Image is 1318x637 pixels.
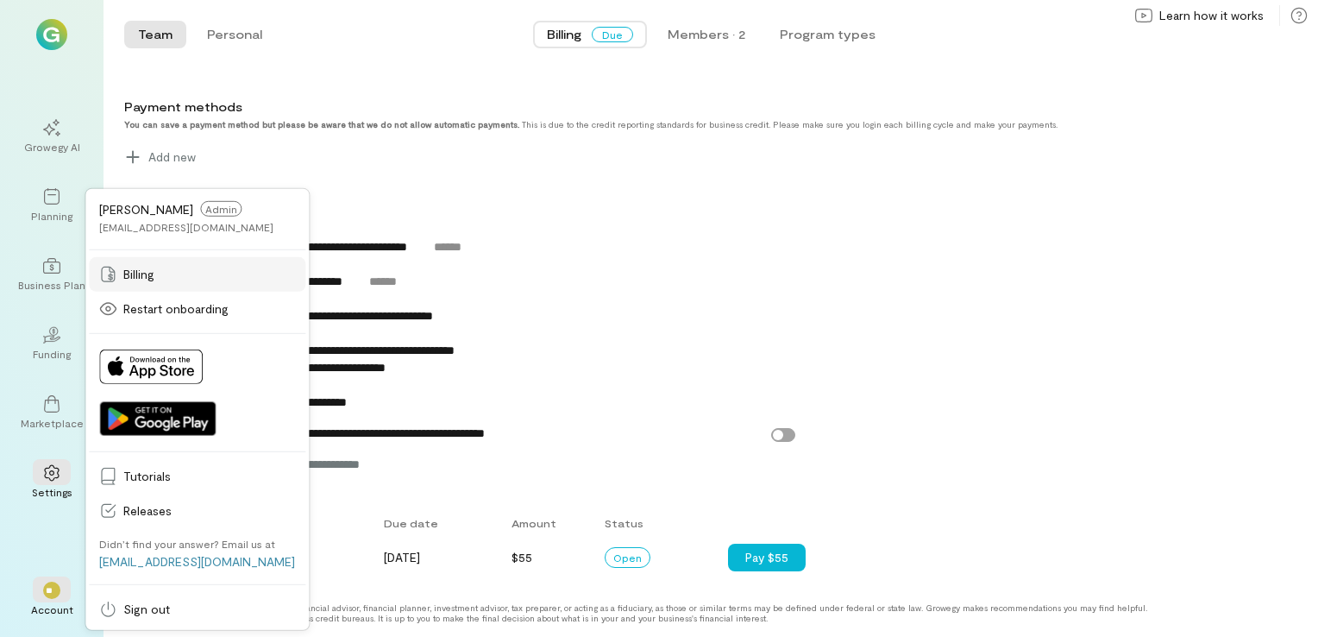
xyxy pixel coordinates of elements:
a: Sign out [89,592,305,627]
a: Planning [21,174,83,237]
div: Growegy AI [24,140,80,154]
span: [DATE] [384,550,420,564]
a: Tutorials [89,459,305,494]
div: Account [31,602,73,616]
div: Growegy is not a credit repair organization, financial advisor, financial planner, investment adv... [124,602,1159,623]
a: [EMAIL_ADDRESS][DOMAIN_NAME] [99,554,295,569]
div: Open [605,547,650,568]
a: Funding [21,312,83,375]
div: Status [594,508,728,539]
button: Program types [766,21,889,48]
span: Learn how it works [1159,7,1264,24]
span: Restart onboarding [123,300,295,318]
a: Marketplace [21,382,83,444]
div: Funding [33,347,71,361]
strong: You can save a payment method but please be aware that we do not allow automatic payments. [124,119,519,129]
span: Admin [200,201,242,217]
div: Payment methods [124,98,1192,116]
img: Download on App Store [99,350,203,384]
button: Pay $55 [728,544,806,571]
span: Sign out [123,601,295,618]
span: [PERSON_NAME] [99,201,193,216]
div: Members · 2 [668,26,745,43]
button: Personal [193,21,276,48]
a: Settings [21,451,83,513]
a: Business Plan [21,243,83,306]
div: Settings [32,485,72,499]
img: Get it on Google Play [99,401,216,436]
div: Due date [373,508,500,539]
button: Members · 2 [654,21,759,48]
div: Amount [501,508,595,539]
span: $55 [512,550,532,564]
div: Planning [31,209,72,223]
span: Tutorials [123,468,295,485]
div: This is due to the credit reporting standards for business credit. Please make sure you login eac... [124,119,1192,129]
div: Didn’t find your answer? Email us at [99,537,275,551]
div: [EMAIL_ADDRESS][DOMAIN_NAME] [99,220,273,234]
a: Releases [89,494,305,528]
a: Restart onboarding [89,292,305,326]
button: Team [124,21,186,48]
span: Billing [123,266,295,283]
span: Due [592,27,633,42]
span: Add new [148,148,196,166]
span: Billing [547,26,581,43]
span: Releases [123,502,295,520]
a: Billing [89,257,305,292]
button: BillingDue [533,21,647,48]
div: Marketplace [21,416,84,430]
div: Business Plan [18,278,85,292]
a: Growegy AI [21,105,83,167]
